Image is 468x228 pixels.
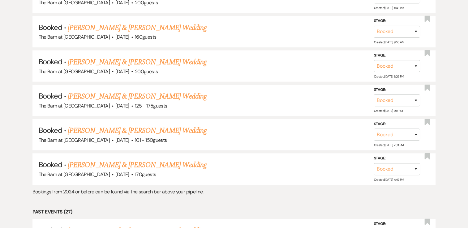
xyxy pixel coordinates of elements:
a: [PERSON_NAME] & [PERSON_NAME] Wedding [68,91,206,102]
span: Booked [39,57,62,66]
span: Booked [39,160,62,169]
span: The Barn at [GEOGRAPHIC_DATA] [39,68,110,75]
span: [DATE] [115,68,129,75]
label: Stage: [374,155,420,162]
span: Booked [39,125,62,135]
li: Past Events (27) [32,208,436,216]
span: Created: [DATE] 9:17 PM [374,109,402,113]
span: 125 - 175 guests [135,103,167,109]
span: The Barn at [GEOGRAPHIC_DATA] [39,34,110,40]
span: [DATE] [115,171,129,178]
span: 160 guests [135,34,156,40]
span: Created: [DATE] 9:53 AM [374,40,404,44]
span: 200 guests [135,68,158,75]
p: Bookings from 2024 or before can be found via the search bar above your pipeline. [32,188,436,196]
span: Created: [DATE] 7:33 PM [374,143,403,147]
span: Booked [39,23,62,32]
a: [PERSON_NAME] & [PERSON_NAME] Wedding [68,125,206,136]
span: Created: [DATE] 4:48 PM [374,6,404,10]
span: The Barn at [GEOGRAPHIC_DATA] [39,137,110,143]
label: Stage: [374,18,420,24]
label: Stage: [374,221,420,227]
a: [PERSON_NAME] & [PERSON_NAME] Wedding [68,159,206,171]
span: Created: [DATE] 6:26 PM [374,74,404,78]
span: The Barn at [GEOGRAPHIC_DATA] [39,171,110,178]
span: Created: [DATE] 4:49 PM [374,178,404,182]
span: 170 guests [135,171,156,178]
span: 101 - 150 guests [135,137,167,143]
span: [DATE] [115,137,129,143]
a: [PERSON_NAME] & [PERSON_NAME] Wedding [68,57,206,68]
span: Booked [39,91,62,101]
label: Stage: [374,52,420,59]
span: The Barn at [GEOGRAPHIC_DATA] [39,103,110,109]
label: Stage: [374,87,420,93]
span: [DATE] [115,34,129,40]
span: [DATE] [115,103,129,109]
label: Stage: [374,121,420,128]
a: [PERSON_NAME] & [PERSON_NAME] Wedding [68,22,206,33]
